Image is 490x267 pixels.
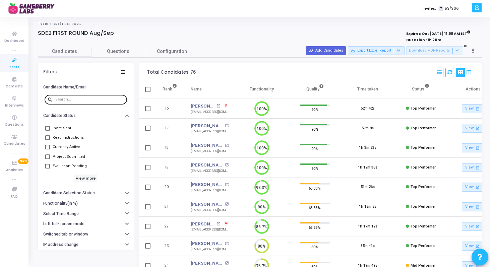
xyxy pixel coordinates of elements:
[43,232,88,237] h6: Switched tab or window
[309,185,321,191] span: 63.33%
[359,145,376,151] div: 1h 3m 23s
[4,38,24,44] span: Dashboard
[38,188,134,198] button: Candidate Selection Status
[38,30,114,37] h4: SDE2 FIRST ROUND Aug/Sep
[38,22,482,26] nav: breadcrumb
[191,85,202,93] div: Name
[156,236,184,256] td: 23
[156,177,184,197] td: 20
[156,80,184,99] th: Rank
[217,222,220,226] mat-icon: open_in_new
[411,126,436,130] span: Top Performer
[191,247,229,252] div: [EMAIL_ADDRESS][DOMAIN_NAME]
[411,224,436,228] span: Top Performer
[5,122,24,128] span: Questions
[411,106,436,111] span: Top Performer
[38,198,134,209] button: Functionality(in %)
[47,96,55,103] mat-icon: search
[43,211,79,216] h6: Select Time Range
[43,113,76,118] h6: Candidate Status
[191,201,223,208] a: [PERSON_NAME]
[462,202,485,211] a: View
[406,37,441,43] strong: Duration : 1h 20m
[311,145,318,152] span: 90%
[311,244,318,250] span: 60%
[462,222,485,231] a: View
[462,163,485,172] a: View
[311,106,318,113] span: 90%
[462,104,485,113] a: View
[74,175,98,182] h6: View more
[358,224,377,229] div: 1h 17m 12s
[225,183,229,187] mat-icon: open_in_new
[411,165,436,170] span: Top Performer
[225,261,229,265] mat-icon: open_in_new
[191,169,229,174] div: [EMAIL_ADDRESS][DOMAIN_NAME]
[38,111,134,121] button: Candidate Status
[411,145,436,150] span: Top Performer
[191,181,223,188] a: [PERSON_NAME]
[475,204,480,210] mat-icon: open_in_new
[456,68,473,77] div: View Options
[225,103,228,109] span: P
[462,124,485,133] a: View
[351,48,355,53] mat-icon: save_alt
[462,242,485,251] a: View
[191,129,229,134] div: [EMAIL_ADDRESS][DOMAIN_NAME]
[91,48,145,55] span: Questions
[38,22,48,26] a: Tests
[43,201,78,206] h6: Functionality(in %)
[43,221,84,226] h6: Left full-screen mode
[348,46,405,55] button: Export Excel Report
[43,191,95,196] h6: Candidate Selection Status
[156,217,184,237] td: 22
[43,242,78,247] h6: IP address change
[359,204,376,210] div: 1h 12m 2s
[362,126,374,131] div: 57m 8s
[38,229,134,240] button: Switched tab or window
[191,142,223,149] a: [PERSON_NAME]
[475,125,480,131] mat-icon: open_in_new
[309,204,321,211] span: 63.33%
[411,185,436,189] span: Top Performer
[9,65,19,70] span: Tests
[191,123,223,129] a: [PERSON_NAME]
[394,80,447,99] th: Status
[53,22,99,26] span: SDE2 FIRST ROUND Aug/Sep
[43,69,57,75] div: Filters
[38,219,134,229] button: Left full-screen mode
[4,141,25,147] span: Candidates
[475,184,480,190] mat-icon: open_in_new
[53,134,84,142] span: Read Instructions
[18,158,28,164] span: New
[6,168,23,173] span: Analytics
[43,85,86,90] h6: Candidate Name/Email
[191,260,223,267] a: [PERSON_NAME]
[406,46,463,55] button: Download PDF Reports
[156,158,184,178] td: 19
[235,80,288,99] th: Functionality
[217,104,220,108] mat-icon: open_in_new
[53,162,87,170] span: Evaluation Pending
[423,6,436,11] label: Invites:
[147,70,196,75] div: Total Candidates: 76
[53,124,71,132] span: Invite Sent
[357,85,378,93] div: Time taken
[445,6,459,11] span: 53/366
[225,124,229,128] mat-icon: open_in_new
[191,110,229,115] div: [EMAIL_ADDRESS][DOMAIN_NAME]
[11,194,18,200] span: FAQ
[53,143,80,151] span: Currently Active
[361,184,375,190] div: 51m 26s
[191,221,215,227] a: [PERSON_NAME]
[225,163,229,167] mat-icon: open_in_new
[225,242,229,246] mat-icon: open_in_new
[288,80,341,99] th: Quality
[156,138,184,158] td: 18
[309,48,313,53] mat-icon: person_add_alt
[225,144,229,147] mat-icon: open_in_new
[311,126,318,132] span: 90%
[8,2,59,15] img: logo
[38,208,134,219] button: Select Time Range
